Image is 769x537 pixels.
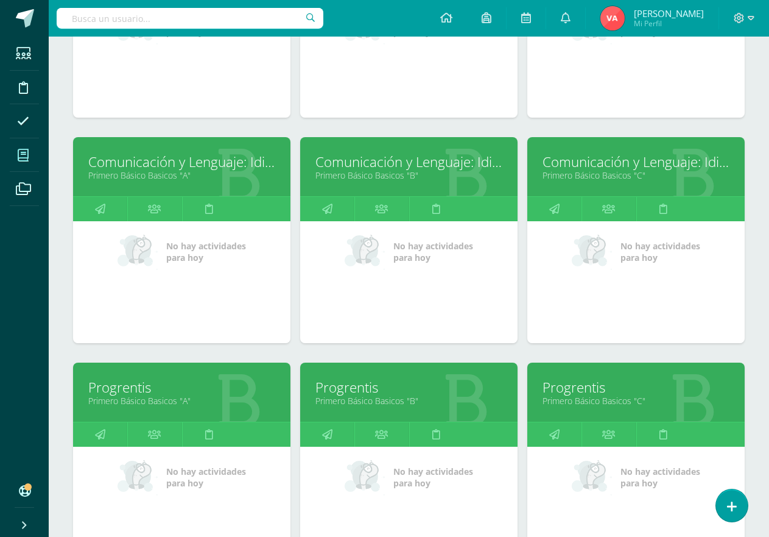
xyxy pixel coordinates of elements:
img: 5ef59e455bde36dc0487bc51b4dad64e.png [600,6,625,30]
span: Mi Perfil [634,18,704,29]
a: Comunicación y Lenguaje: Idioma Español [543,152,729,171]
a: Progrentis [315,378,502,397]
span: No hay actividades para hoy [393,466,473,489]
img: no_activities_small.png [118,233,158,270]
a: Primero Básico Basicos "C" [543,395,729,407]
img: no_activities_small.png [345,459,385,496]
span: No hay actividades para hoy [166,466,246,489]
a: Progrentis [543,378,729,397]
a: Primero Básico Basicos "B" [315,395,502,407]
img: no_activities_small.png [345,233,385,270]
a: Progrentis [88,378,275,397]
img: no_activities_small.png [572,459,612,496]
img: no_activities_small.png [118,459,158,496]
a: Comunicación y Lenguaje: Idioma Español [88,152,275,171]
img: no_activities_small.png [572,233,612,270]
a: Comunicación y Lenguaje: Idioma Español [315,152,502,171]
span: No hay actividades para hoy [166,240,246,263]
input: Busca un usuario... [57,8,323,29]
span: No hay actividades para hoy [620,466,700,489]
span: No hay actividades para hoy [393,240,473,263]
span: No hay actividades para hoy [620,240,700,263]
a: Primero Básico Basicos "B" [315,169,502,181]
a: Primero Básico Basicos "A" [88,169,275,181]
span: [PERSON_NAME] [634,7,704,20]
a: Primero Básico Basicos "C" [543,169,729,181]
a: Primero Básico Basicos "A" [88,395,275,407]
